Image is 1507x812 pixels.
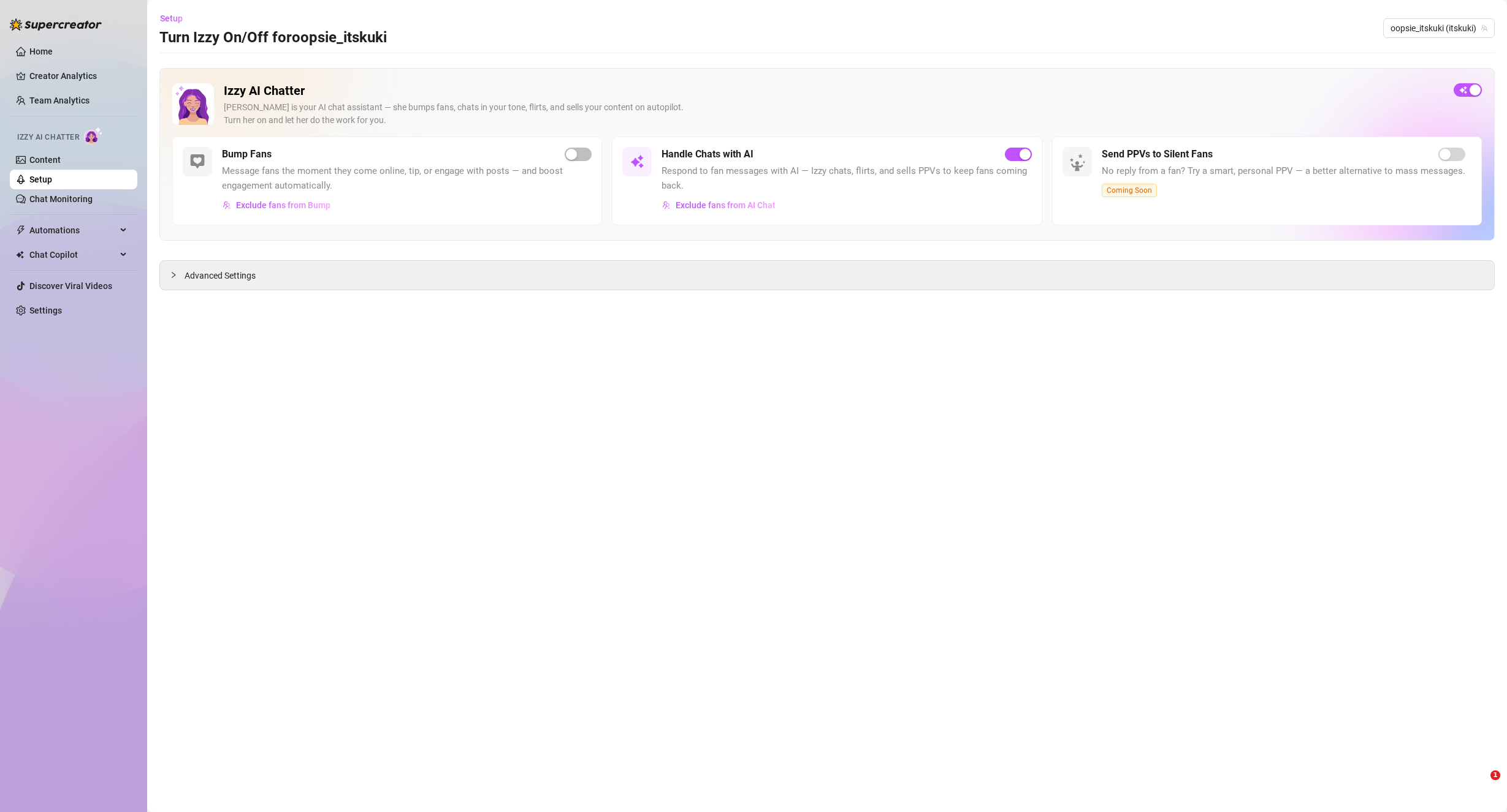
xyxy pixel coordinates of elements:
h2: Izzy AI Chatter [224,83,1444,99]
a: Creator Analytics [29,66,128,86]
span: Izzy AI Chatter [17,132,79,143]
a: Discover Viral Videos [29,281,112,291]
span: Respond to fan messages with AI — Izzy chats, flirts, and sells PPVs to keep fans coming back. [662,164,1031,193]
img: Chat Copilot [16,250,24,259]
span: Exclude fans from Bump [236,200,330,210]
a: Chat Monitoring [29,194,93,204]
span: Chat Copilot [29,245,116,265]
h5: Handle Chats with AI [662,147,753,162]
img: Izzy AI Chatter [172,83,214,125]
img: AI Chatter [84,127,103,145]
img: svg%3e [662,201,671,209]
a: Home [29,47,53,56]
a: Settings [29,306,62,315]
img: svg%3e [630,154,644,169]
div: collapsed [170,268,185,282]
a: Content [29,155,61,165]
button: Setup [159,9,193,28]
h3: Turn Izzy On/Off for oopsie_itskuki [159,28,387,48]
span: Setup [160,13,183,23]
span: Message fans the moment they come online, tip, or engage with posts — and boost engagement automa... [222,164,592,193]
span: Coming Soon [1102,184,1157,197]
span: collapsed [170,271,177,279]
img: logo-BBDzfeDw.svg [10,18,102,31]
span: No reply from a fan? Try a smart, personal PPV — a better alternative to mass messages. [1102,164,1465,179]
span: thunderbolt [16,225,26,235]
span: Automations [29,220,116,240]
span: team [1481,24,1488,32]
button: Exclude fans from Bump [222,195,331,215]
span: oopsie_itskuki (itskuki) [1391,19,1487,37]
a: Setup [29,175,52,184]
h5: Bump Fans [222,147,272,162]
img: svg%3e [190,154,205,169]
span: 1 [1490,770,1500,780]
iframe: Intercom live chat [1465,770,1495,800]
img: svg%3e [223,201,231,209]
button: Exclude fans from AI Chat [662,195,776,215]
span: Exclude fans from AI Chat [676,200,776,210]
img: silent-fans-ppv-o-N6Mmdf.svg [1069,154,1089,173]
a: Team Analytics [29,96,90,105]
div: [PERSON_NAME] is your AI chat assistant — she bumps fans, chats in your tone, flirts, and sells y... [224,101,1444,127]
span: Advanced Settings [185,269,256,282]
h5: Send PPVs to Silent Fans [1102,147,1213,162]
